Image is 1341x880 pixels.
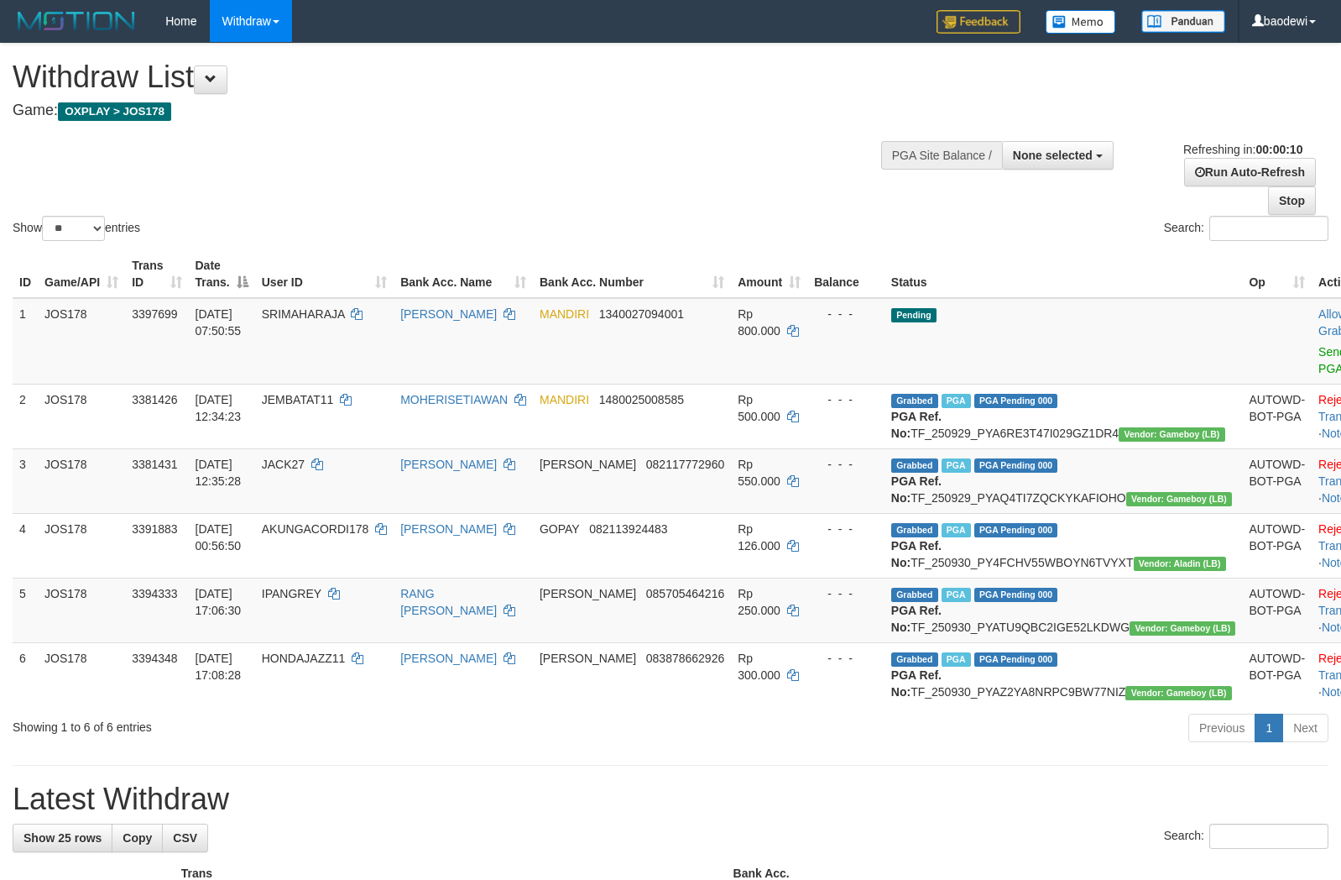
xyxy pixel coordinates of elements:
span: Refreshing in: [1183,143,1302,156]
th: Status [884,250,1243,298]
span: None selected [1013,149,1093,162]
a: [PERSON_NAME] [400,307,497,321]
span: 3394333 [132,587,178,600]
span: JACK27 [262,458,305,471]
span: 3391883 [132,522,178,536]
a: CSV [162,824,208,852]
h1: Latest Withdraw [13,783,1328,816]
td: TF_250930_PYAZ2YA8NRPC9BW77NIZ [884,642,1243,707]
span: [DATE] 07:50:55 [196,307,242,338]
span: Vendor URL: https://dashboard.q2checkout.com/secure [1125,686,1231,700]
th: Balance [807,250,884,298]
a: Previous [1188,714,1255,742]
div: - - - [814,585,878,602]
span: Copy 083878662926 to clipboard [646,652,724,665]
span: Marked by baodewi [942,523,971,537]
span: [DATE] 17:06:30 [196,587,242,617]
span: Show 25 rows [23,831,102,845]
b: PGA Ref. No: [891,539,942,569]
span: Rp 550.000 [738,458,780,488]
div: Showing 1 to 6 of 6 entries [13,712,546,736]
img: Button%20Memo.svg [1046,10,1116,34]
h1: Withdraw List [13,60,877,94]
span: Copy 1340027094001 to clipboard [599,307,684,321]
span: PGA Pending [974,458,1058,473]
span: Pending [891,308,937,322]
span: [PERSON_NAME] [540,587,636,600]
input: Search: [1209,216,1328,241]
span: Vendor URL: https://dashboard.q2checkout.com/secure [1134,557,1226,571]
span: Rp 300.000 [738,652,780,682]
a: Copy [112,824,163,852]
td: AUTOWD-BOT-PGA [1242,448,1312,513]
th: User ID: activate to sort column ascending [255,250,394,298]
span: Grabbed [891,588,938,602]
td: JOS178 [38,448,125,513]
span: Rp 126.000 [738,522,780,553]
div: PGA Site Balance / [881,141,1002,170]
div: - - - [814,306,878,322]
td: JOS178 [38,384,125,448]
td: JOS178 [38,578,125,642]
span: Rp 500.000 [738,393,780,423]
span: Copy [123,831,152,845]
input: Search: [1209,824,1328,849]
span: Vendor URL: https://dashboard.q2checkout.com/secure [1126,492,1232,506]
span: 3394348 [132,652,178,665]
span: [PERSON_NAME] [540,458,636,471]
span: Marked by baohafiz [942,588,971,602]
a: 1 [1255,714,1283,742]
td: AUTOWD-BOT-PGA [1242,578,1312,642]
a: [PERSON_NAME] [400,522,497,536]
th: Date Trans.: activate to sort column descending [189,250,255,298]
span: 3381426 [132,393,178,406]
span: Copy 085705464216 to clipboard [646,587,724,600]
th: Trans ID: activate to sort column ascending [125,250,188,298]
span: MANDIRI [540,393,589,406]
span: PGA Pending [974,652,1058,667]
td: 2 [13,384,38,448]
th: Bank Acc. Number: activate to sort column ascending [533,250,731,298]
span: Grabbed [891,394,938,408]
a: Stop [1268,186,1316,215]
a: Run Auto-Refresh [1184,158,1316,186]
th: Bank Acc. Name: activate to sort column ascending [394,250,533,298]
img: panduan.png [1141,10,1225,33]
div: - - - [814,650,878,667]
td: 5 [13,578,38,642]
a: [PERSON_NAME] [400,458,497,471]
select: Showentries [42,216,105,241]
span: MANDIRI [540,307,589,321]
span: Marked by baohafiz [942,458,971,473]
span: HONDAJAZZ11 [262,652,346,665]
a: MOHERISETIAWAN [400,393,508,406]
span: OXPLAY > JOS178 [58,102,171,121]
h4: Game: [13,102,877,119]
td: TF_250930_PY4FCHV55WBOYN6TVYXT [884,513,1243,578]
span: [DATE] 00:56:50 [196,522,242,553]
th: Game/API: activate to sort column ascending [38,250,125,298]
label: Show entries [13,216,140,241]
th: ID [13,250,38,298]
div: - - - [814,456,878,473]
b: PGA Ref. No: [891,604,942,634]
div: - - - [814,391,878,408]
label: Search: [1164,216,1328,241]
a: Next [1282,714,1328,742]
span: Marked by baohafiz [942,652,971,667]
a: [PERSON_NAME] [400,652,497,665]
span: 3381431 [132,458,178,471]
b: PGA Ref. No: [891,410,942,440]
a: Show 25 rows [13,824,112,852]
span: Rp 250.000 [738,587,780,617]
span: Rp 800.000 [738,307,780,338]
img: Feedback.jpg [937,10,1020,34]
span: [PERSON_NAME] [540,652,636,665]
th: Op: activate to sort column ascending [1242,250,1312,298]
b: PGA Ref. No: [891,474,942,505]
span: Grabbed [891,652,938,667]
strong: 00:00:10 [1255,143,1302,156]
label: Search: [1164,824,1328,849]
span: AKUNGACORDI178 [262,522,369,536]
span: 3397699 [132,307,178,321]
